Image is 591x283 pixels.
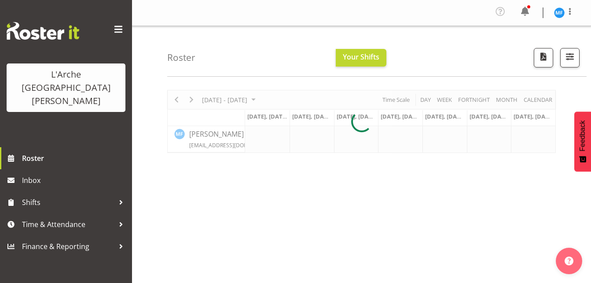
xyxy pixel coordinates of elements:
[22,152,128,165] span: Roster
[560,48,580,67] button: Filter Shifts
[336,49,386,67] button: Your Shifts
[574,112,591,171] button: Feedback - Show survey
[167,52,195,63] h4: Roster
[579,120,587,151] span: Feedback
[7,22,79,40] img: Rosterit website logo
[22,240,114,253] span: Finance & Reporting
[22,174,128,187] span: Inbox
[554,7,565,18] img: melissa-fry10932.jpg
[22,218,114,231] span: Time & Attendance
[565,257,573,265] img: help-xxl-2.png
[534,48,553,67] button: Download a PDF of the roster according to the set date range.
[343,52,379,62] span: Your Shifts
[22,196,114,209] span: Shifts
[15,68,117,108] div: L'Arche [GEOGRAPHIC_DATA][PERSON_NAME]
